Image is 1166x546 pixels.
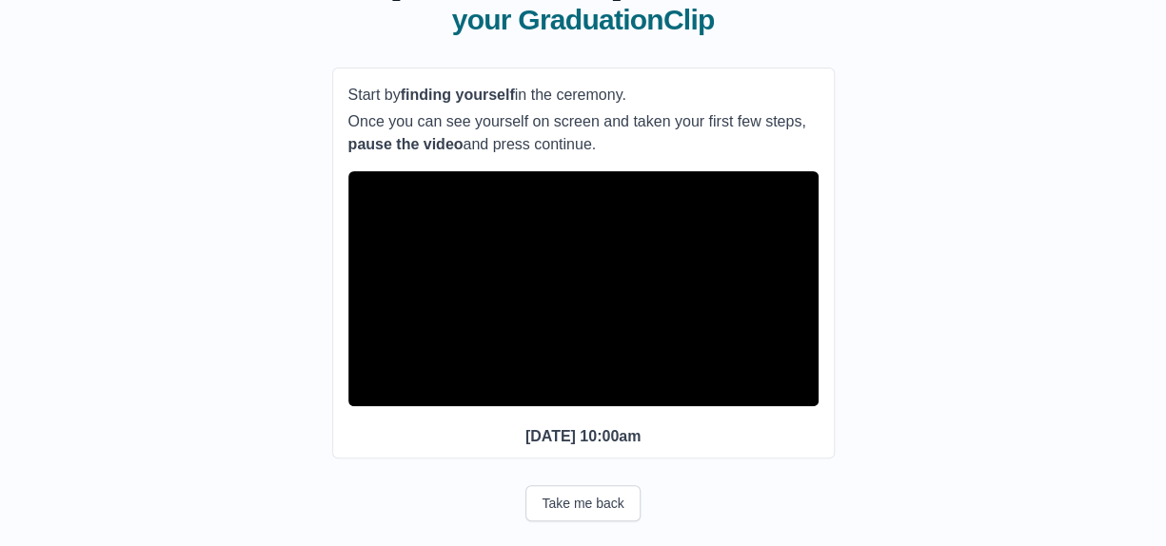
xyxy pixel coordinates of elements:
b: pause the video [348,136,464,152]
button: Take me back [525,485,640,521]
b: finding yourself [401,87,515,103]
div: Video Player [348,171,819,406]
p: [DATE] 10:00am [348,425,819,448]
p: Start by in the ceremony. [348,84,819,107]
span: your GraduationClip [391,3,776,37]
p: Once you can see yourself on screen and taken your first few steps, and press continue. [348,110,819,156]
